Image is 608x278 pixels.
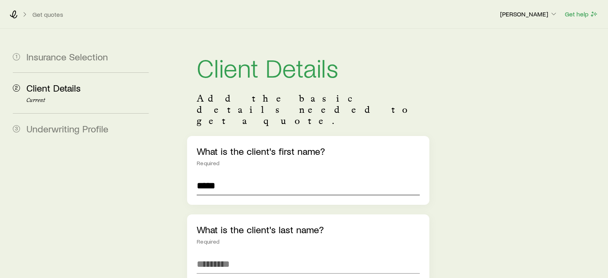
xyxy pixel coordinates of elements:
div: Required [197,160,419,166]
span: Underwriting Profile [26,123,108,134]
p: Current [26,97,149,104]
span: 2 [13,84,20,92]
h1: Client Details [197,54,419,80]
span: Insurance Selection [26,51,108,62]
button: Get quotes [32,11,64,18]
p: What is the client's first name? [197,146,419,157]
span: 3 [13,125,20,132]
p: What is the client's last name? [197,224,419,235]
span: 1 [13,53,20,60]
p: Add the basic details needed to get a quote. [197,93,419,126]
div: Required [197,238,419,245]
p: [PERSON_NAME] [500,10,558,18]
span: Client Details [26,82,81,94]
button: Get help [564,10,598,19]
button: [PERSON_NAME] [500,10,558,19]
